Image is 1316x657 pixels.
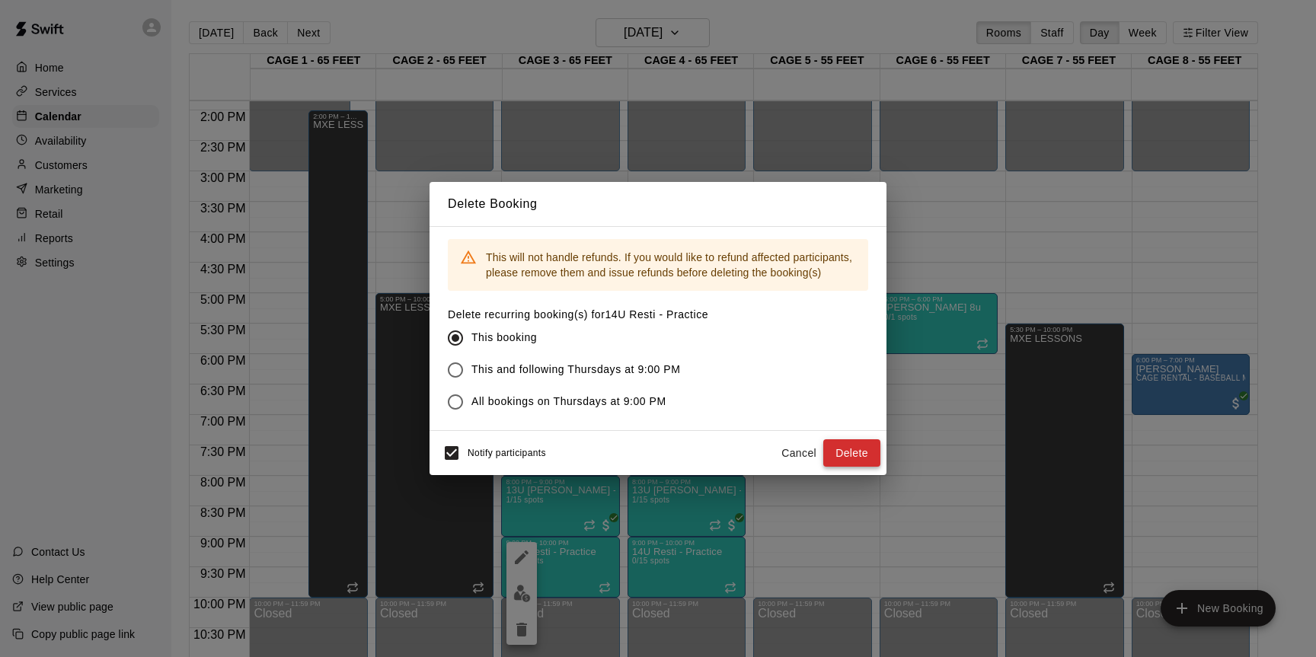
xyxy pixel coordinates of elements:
div: This will not handle refunds. If you would like to refund affected participants, please remove th... [486,244,856,286]
span: This booking [471,330,537,346]
button: Delete [823,439,880,467]
h2: Delete Booking [430,182,886,226]
label: Delete recurring booking(s) for 14U Resti - Practice [448,307,708,322]
span: Notify participants [468,448,546,458]
button: Cancel [775,439,823,467]
span: This and following Thursdays at 9:00 PM [471,362,681,378]
span: All bookings on Thursdays at 9:00 PM [471,394,666,410]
